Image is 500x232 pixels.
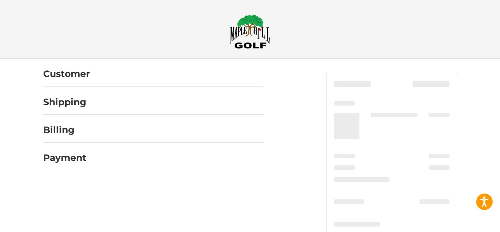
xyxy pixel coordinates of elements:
h2: Billing [43,124,86,136]
h2: Shipping [43,96,86,108]
h2: Customer [43,68,90,80]
img: Maple Hill Golf [230,14,270,49]
h2: Payment [43,152,86,163]
iframe: Google Customer Reviews [440,212,500,232]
